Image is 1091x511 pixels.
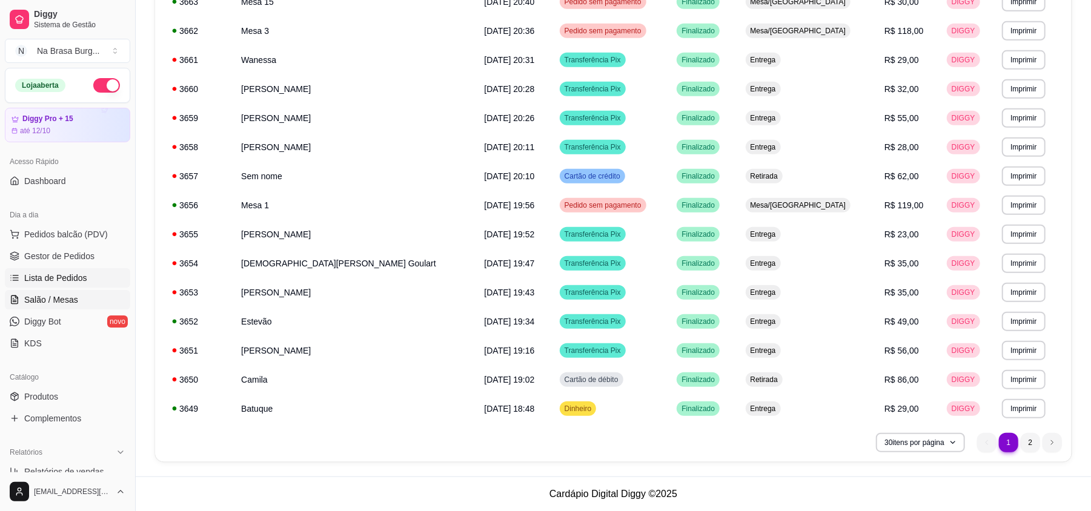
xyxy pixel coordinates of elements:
[15,79,65,92] div: Loja aberta
[1002,341,1045,360] button: Imprimir
[748,84,778,94] span: Entrega
[484,346,534,355] span: [DATE] 19:16
[1043,433,1062,452] li: next page button
[20,126,50,136] article: até 12/10
[172,345,227,357] div: 3651
[949,288,978,297] span: DIGGY
[234,133,477,162] td: [PERSON_NAME]
[234,162,477,191] td: Sem nome
[562,288,623,297] span: Transferência Pix
[1002,166,1045,186] button: Imprimir
[1002,254,1045,273] button: Imprimir
[748,171,780,181] span: Retirada
[234,307,477,336] td: Estevão
[748,288,778,297] span: Entrega
[748,404,778,414] span: Entrega
[234,191,477,220] td: Mesa 1
[1002,399,1045,418] button: Imprimir
[484,200,534,210] span: [DATE] 19:56
[949,142,978,152] span: DIGGY
[562,404,594,414] span: Dinheiro
[5,108,130,142] a: Diggy Pro + 15até 12/10
[5,312,130,331] a: Diggy Botnovo
[484,288,534,297] span: [DATE] 19:43
[172,286,227,298] div: 3653
[172,170,227,182] div: 3657
[748,26,849,36] span: Mesa/[GEOGRAPHIC_DATA]
[5,477,130,506] button: [EMAIL_ADDRESS][DOMAIN_NAME]
[884,171,919,181] span: R$ 62,00
[172,228,227,240] div: 3655
[484,113,534,123] span: [DATE] 20:26
[884,259,919,268] span: R$ 35,00
[1002,283,1045,302] button: Imprimir
[1002,21,1045,41] button: Imprimir
[1002,108,1045,128] button: Imprimir
[5,205,130,225] div: Dia a dia
[562,26,644,36] span: Pedido sem pagamento
[884,200,924,210] span: R$ 119,00
[884,113,919,123] span: R$ 55,00
[949,26,978,36] span: DIGGY
[949,259,978,268] span: DIGGY
[5,409,130,428] a: Complementos
[679,26,717,36] span: Finalizado
[562,142,623,152] span: Transferência Pix
[234,365,477,394] td: Camila
[971,427,1068,458] nav: pagination navigation
[5,387,130,406] a: Produtos
[34,487,111,496] span: [EMAIL_ADDRESS][DOMAIN_NAME]
[876,433,965,452] button: 30itens por página
[136,476,1091,511] footer: Cardápio Digital Diggy © 2025
[234,16,477,45] td: Mesa 3
[562,346,623,355] span: Transferência Pix
[234,336,477,365] td: [PERSON_NAME]
[748,142,778,152] span: Entrega
[562,317,623,326] span: Transferência Pix
[748,346,778,355] span: Entrega
[24,272,87,284] span: Lista de Pedidos
[562,55,623,65] span: Transferência Pix
[748,317,778,326] span: Entrega
[949,171,978,181] span: DIGGY
[679,317,717,326] span: Finalizado
[5,246,130,266] a: Gestor de Pedidos
[884,346,919,355] span: R$ 56,00
[172,54,227,66] div: 3661
[679,259,717,268] span: Finalizado
[679,229,717,239] span: Finalizado
[949,346,978,355] span: DIGGY
[24,337,42,349] span: KDS
[1002,50,1045,70] button: Imprimir
[1002,196,1045,215] button: Imprimir
[5,334,130,353] a: KDS
[172,112,227,124] div: 3659
[562,84,623,94] span: Transferência Pix
[884,317,919,326] span: R$ 49,00
[93,78,120,93] button: Alterar Status
[484,171,534,181] span: [DATE] 20:10
[234,104,477,133] td: [PERSON_NAME]
[172,403,227,415] div: 3649
[172,25,227,37] div: 3662
[679,171,717,181] span: Finalizado
[172,374,227,386] div: 3650
[234,74,477,104] td: [PERSON_NAME]
[1002,370,1045,389] button: Imprimir
[949,55,978,65] span: DIGGY
[949,113,978,123] span: DIGGY
[748,55,778,65] span: Entrega
[562,229,623,239] span: Transferência Pix
[562,375,621,384] span: Cartão de débito
[679,288,717,297] span: Finalizado
[5,171,130,191] a: Dashboard
[484,55,534,65] span: [DATE] 20:31
[562,259,623,268] span: Transferência Pix
[234,278,477,307] td: [PERSON_NAME]
[5,39,130,63] button: Select a team
[24,391,58,403] span: Produtos
[234,394,477,423] td: Batuque
[34,9,125,20] span: Diggy
[24,315,61,328] span: Diggy Bot
[748,200,849,210] span: Mesa/[GEOGRAPHIC_DATA]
